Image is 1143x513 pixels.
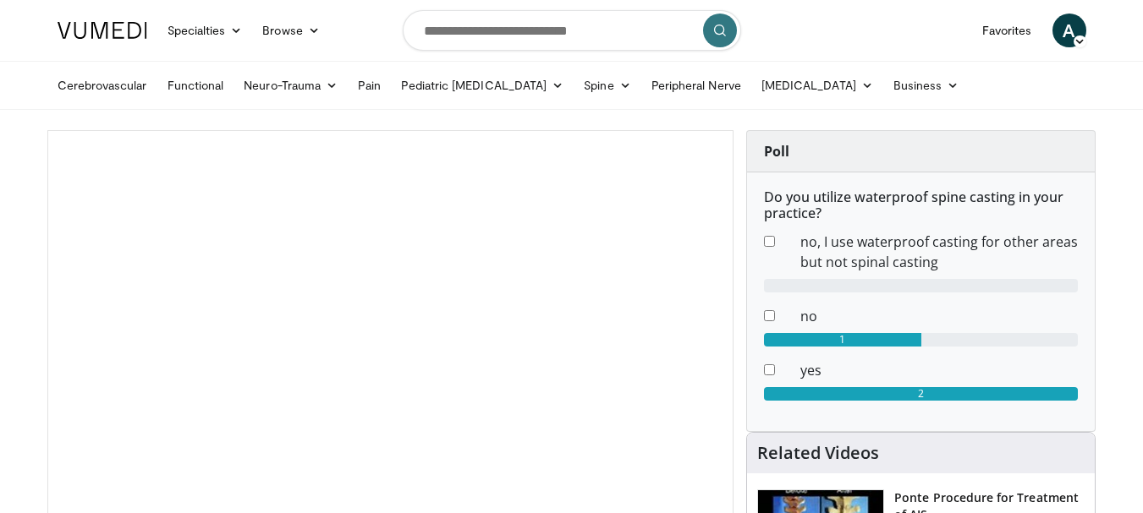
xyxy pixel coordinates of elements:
a: Specialties [157,14,253,47]
strong: Poll [764,142,789,161]
a: Pediatric [MEDICAL_DATA] [391,68,574,102]
a: [MEDICAL_DATA] [751,68,883,102]
a: Functional [157,68,234,102]
dd: yes [788,360,1091,380]
a: Pain [348,68,391,102]
img: VuMedi Logo [58,22,147,39]
a: Spine [574,68,640,102]
h4: Related Videos [757,443,879,463]
input: Search topics, interventions [403,10,741,51]
a: A [1052,14,1086,47]
a: Peripheral Nerve [641,68,751,102]
a: Neuro-Trauma [234,68,348,102]
dd: no, I use waterproof casting for other areas but not spinal casting [788,232,1091,272]
a: Browse [252,14,330,47]
a: Cerebrovascular [47,68,157,102]
div: 1 [764,333,921,347]
a: Favorites [972,14,1042,47]
a: Business [883,68,970,102]
dd: no [788,306,1091,326]
h6: Do you utilize waterproof spine casting in your practice? [764,189,1078,221]
div: 2 [764,387,1078,401]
